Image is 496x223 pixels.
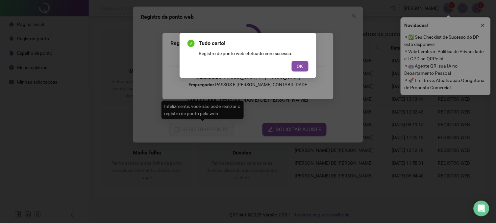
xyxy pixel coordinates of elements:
span: OK [297,63,303,70]
div: Registro de ponto web efetuado com sucesso. [199,50,309,57]
span: check-circle [187,40,195,47]
div: Open Intercom Messenger [474,201,489,216]
button: OK [292,61,309,71]
span: Tudo certo! [199,39,309,47]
